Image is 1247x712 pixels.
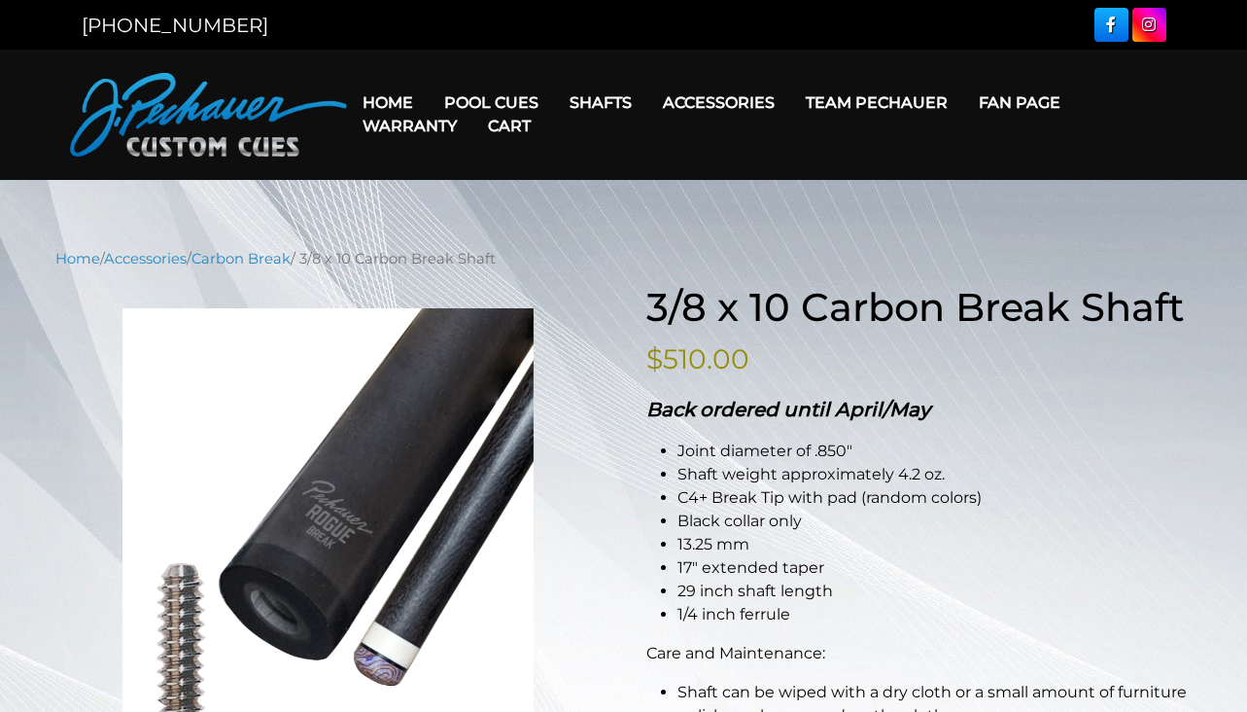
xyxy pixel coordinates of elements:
[646,284,1193,331] h1: 3/8 x 10 Carbon Break Shaft
[554,78,647,127] a: Shafts
[677,603,1193,626] li: 1/4 inch ferrule
[646,342,663,375] span: $
[55,250,100,267] a: Home
[677,580,1193,603] li: 29 inch shaft length
[677,510,1193,533] li: Black collar only
[347,78,429,127] a: Home
[646,642,1193,665] p: Care and Maintenance:
[677,486,1193,510] li: C4+ Break Tip with pad (random colors)
[347,101,472,151] a: Warranty
[70,73,347,157] img: Pechauer Custom Cues
[191,250,291,267] a: Carbon Break
[677,533,1193,556] li: 13.25 mm
[646,398,930,421] strong: Back ordered until April/May
[55,248,1193,269] nav: Breadcrumb
[963,78,1076,127] a: Fan Page
[647,78,790,127] a: Accessories
[104,250,187,267] a: Accessories
[429,78,554,127] a: Pool Cues
[646,342,749,375] bdi: 510.00
[472,101,546,151] a: Cart
[677,463,1193,486] li: Shaft weight approximately 4.2 oz.
[790,78,963,127] a: Team Pechauer
[677,556,1193,580] li: 17″ extended taper
[677,440,1193,463] li: Joint diameter of .850″
[82,14,268,37] a: [PHONE_NUMBER]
